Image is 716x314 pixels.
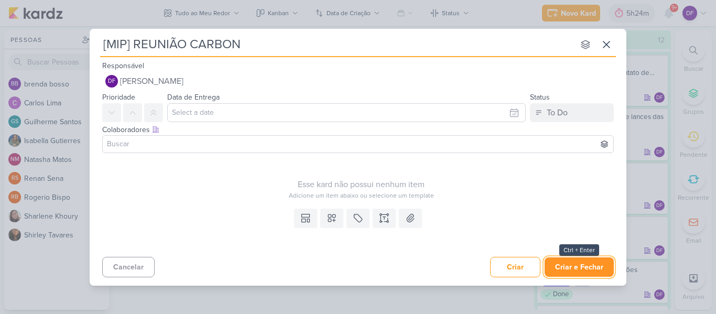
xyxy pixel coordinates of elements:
label: Data de Entrega [167,93,220,102]
label: Status [530,93,550,102]
div: To Do [547,106,568,119]
label: Responsável [102,61,144,70]
div: Esse kard não possui nenhum item [102,178,620,191]
input: Buscar [105,138,611,150]
label: Prioridade [102,93,135,102]
button: Cancelar [102,257,155,277]
input: Select a date [167,103,526,122]
button: To Do [530,103,614,122]
div: Colaboradores [102,124,614,135]
p: DF [108,79,115,84]
div: Adicione um item abaixo ou selecione um template [102,191,620,200]
input: Kard Sem Título [100,35,574,54]
div: Ctrl + Enter [559,244,599,256]
div: Diego Freitas [105,75,118,88]
button: DF [PERSON_NAME] [102,72,614,91]
span: [PERSON_NAME] [120,75,183,88]
button: Criar [490,257,540,277]
button: Criar e Fechar [545,257,614,277]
